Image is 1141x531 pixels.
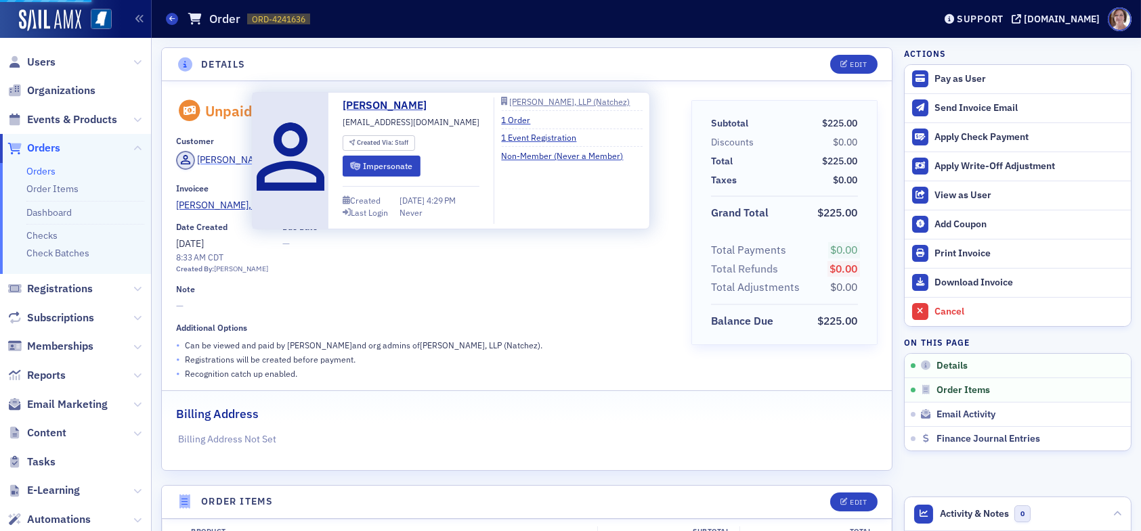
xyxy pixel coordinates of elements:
a: View Homepage [81,9,112,32]
a: Check Batches [26,247,89,259]
span: $0.00 [834,174,858,186]
span: Reports [27,368,66,383]
h1: Order [209,11,240,27]
span: Orders [27,141,60,156]
span: $0.00 [834,136,858,148]
span: Profile [1108,7,1132,31]
button: Impersonate [343,156,421,177]
span: Total [711,154,737,168]
span: Details [937,360,968,372]
div: Discounts [711,135,754,149]
div: [DOMAIN_NAME] [1024,13,1100,25]
span: Automations [27,512,91,527]
div: Add Coupon [934,218,1124,231]
p: Recognition catch up enabled. [185,367,297,379]
a: Automations [7,512,91,527]
div: Total Payments [711,242,786,258]
span: [DATE] [176,237,204,250]
span: Total Adjustments [711,279,804,296]
div: Edit [850,61,867,68]
span: — [282,237,318,251]
div: Customer [176,136,214,146]
a: Download Invoice [905,268,1131,297]
span: $0.00 [831,243,858,256]
time: 8:33 AM [176,252,206,262]
a: [PERSON_NAME] [176,151,270,170]
span: Balance Due [711,313,778,329]
span: 0 [1014,505,1031,522]
span: • [176,338,180,352]
div: [PERSON_NAME] [214,264,268,275]
div: Total Refunds [711,261,778,277]
span: • [176,352,180,367]
h2: Billing Address [176,405,259,423]
div: Support [957,13,1004,25]
span: $225.00 [818,206,858,219]
span: Content [27,425,66,440]
span: Registrations [27,281,93,296]
h4: On this page [904,336,1132,348]
a: Orders [7,141,60,156]
div: Additional Options [176,323,247,333]
span: Finance Journal Entries [937,433,1040,445]
h4: Details [201,57,246,72]
span: Order Items [937,384,990,396]
button: Pay as User [905,65,1131,93]
span: CDT [206,252,223,262]
span: Email Activity [937,409,995,421]
div: Send Invoice Email [934,102,1124,114]
div: [PERSON_NAME] [198,153,270,167]
div: Cancel [934,306,1124,318]
div: Grand Total [711,205,769,221]
div: [PERSON_NAME], LLP (Natchez) [509,98,630,106]
p: Can be viewed and paid by [PERSON_NAME] and org admins of [PERSON_NAME], LLP (Natchez) . [185,339,542,351]
a: Registrations [7,281,93,296]
div: Never [400,206,423,218]
div: Subtotal [711,116,748,131]
a: 1 Order [501,114,540,126]
p: Billing Address Not Set [179,432,876,446]
span: [DATE] [400,195,427,206]
div: Date Created [176,222,228,232]
span: — [176,299,672,313]
button: Cancel [905,297,1131,326]
div: Unpaid [205,102,253,120]
span: Email Marketing [27,397,108,412]
span: Subscriptions [27,310,94,325]
button: Add Coupon [905,210,1131,239]
div: Balance Due [711,313,773,329]
img: SailAMX [91,9,112,30]
button: Send Invoice Email [905,93,1131,122]
span: Grand Total [711,205,773,221]
a: Reports [7,368,66,383]
span: $0.00 [830,262,858,275]
button: [DOMAIN_NAME] [1012,14,1104,24]
div: Download Invoice [934,277,1124,289]
div: Total Adjustments [711,279,800,296]
a: Content [7,425,66,440]
span: ORD-4241636 [252,14,305,25]
div: Apply Check Payment [934,131,1124,143]
div: Taxes [711,173,737,187]
button: Apply Check Payment [905,122,1131,152]
a: Orders [26,165,56,177]
a: Tasks [7,455,56,469]
span: Events & Products [27,112,117,127]
a: Subscriptions [7,310,94,325]
span: • [176,367,180,381]
a: Order Items [26,183,79,195]
a: [PERSON_NAME], LLP (Natchez) [176,198,672,212]
a: Checks [26,229,58,241]
span: E-Learning [27,483,80,498]
span: Subtotal [711,116,753,131]
a: Events & Products [7,112,117,127]
a: Users [7,55,56,70]
a: Memberships [7,339,93,354]
div: Total [711,154,733,168]
a: [PERSON_NAME] [343,97,437,114]
span: Created Via : [357,138,395,147]
h4: Actions [904,47,946,60]
span: Memberships [27,339,93,354]
a: Print Invoice [905,239,1131,268]
span: 4:29 PM [427,195,456,206]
